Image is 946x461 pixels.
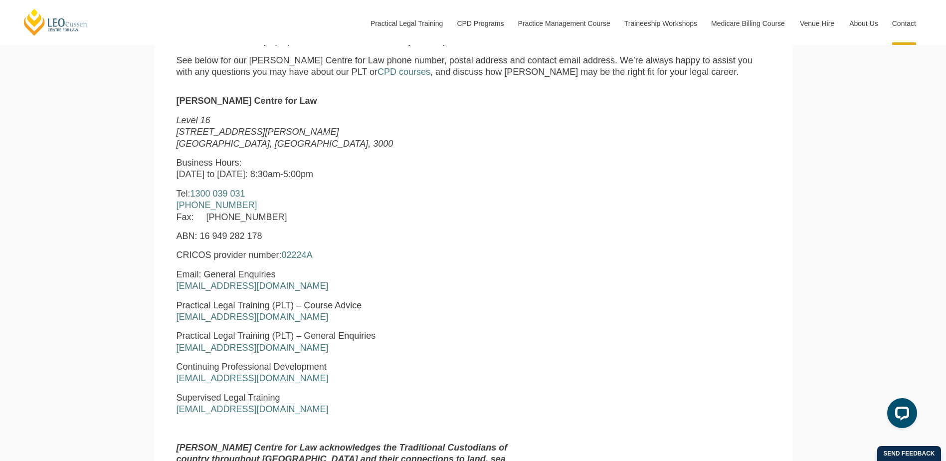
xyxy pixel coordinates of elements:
[704,2,792,45] a: Medicare Billing Course
[177,115,210,125] em: Level 16
[177,139,393,149] em: [GEOGRAPHIC_DATA], [GEOGRAPHIC_DATA], 3000
[792,2,842,45] a: Venue Hire
[177,331,376,341] span: Practical Legal Training (PLT) – General Enquiries
[177,404,329,414] a: [EMAIL_ADDRESS][DOMAIN_NAME]
[177,200,257,210] a: [PHONE_NUMBER]
[177,269,517,292] p: Email: General Enquiries
[378,67,430,77] a: CPD courses
[177,361,517,385] p: Continuing Professional Development
[177,392,517,416] p: Supervised Legal Training
[282,250,313,260] a: 02224A
[177,55,770,78] p: See below for our [PERSON_NAME] Centre for Law phone number, postal address and contact email add...
[842,2,885,45] a: About Us
[177,343,329,353] a: [EMAIL_ADDRESS][DOMAIN_NAME]
[177,230,517,242] p: ABN: 16 949 282 178
[177,96,317,106] strong: [PERSON_NAME] Centre for Law
[22,8,89,36] a: [PERSON_NAME] Centre for Law
[177,300,517,323] p: Practical Legal Training (PLT) – Course Advice
[177,373,329,383] a: [EMAIL_ADDRESS][DOMAIN_NAME]
[449,2,510,45] a: CPD Programs
[177,281,329,291] a: [EMAIL_ADDRESS][DOMAIN_NAME]
[617,2,704,45] a: Traineeship Workshops
[363,2,450,45] a: Practical Legal Training
[177,188,517,223] p: Tel: Fax: [PHONE_NUMBER]
[177,249,517,261] p: CRICOS provider number:
[879,394,921,436] iframe: LiveChat chat widget
[177,312,329,322] a: [EMAIL_ADDRESS][DOMAIN_NAME]
[177,157,517,181] p: Business Hours: [DATE] to [DATE]: 8:30am-5:00pm
[511,2,617,45] a: Practice Management Course
[885,2,924,45] a: Contact
[177,127,339,137] em: [STREET_ADDRESS][PERSON_NAME]
[190,189,245,199] a: 1300 039 031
